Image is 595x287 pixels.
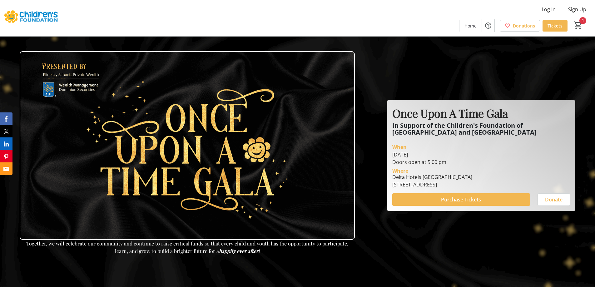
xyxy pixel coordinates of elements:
[20,51,355,240] img: Campaign CTA Media Photo
[4,2,59,34] img: The Children's Foundation of Guelph and Wellington's Logo
[441,196,481,203] span: Purchase Tickets
[548,22,563,29] span: Tickets
[545,196,563,203] span: Donate
[538,193,570,206] button: Donate
[500,20,540,32] a: Donations
[542,6,556,13] span: Log In
[543,20,568,32] a: Tickets
[392,151,570,166] div: [DATE] Doors open at 5:00 pm
[392,168,408,173] div: Where
[573,20,584,31] button: Cart
[464,22,477,29] span: Home
[392,143,407,151] div: When
[392,181,472,188] div: [STREET_ADDRESS]
[219,248,260,254] em: happily ever after!
[459,20,482,32] a: Home
[392,173,472,181] div: Delta Hotels [GEOGRAPHIC_DATA]
[26,240,348,254] span: Together, we will celebrate our community and continue to raise critical funds so that every chil...
[392,106,508,121] span: Once Upon A Time Gala
[563,4,591,14] button: Sign Up
[392,122,570,136] p: In Support of the Children's Foundation of [GEOGRAPHIC_DATA] and [GEOGRAPHIC_DATA]
[392,193,530,206] button: Purchase Tickets
[537,4,561,14] button: Log In
[482,19,494,32] button: Help
[513,22,535,29] span: Donations
[568,6,586,13] span: Sign Up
